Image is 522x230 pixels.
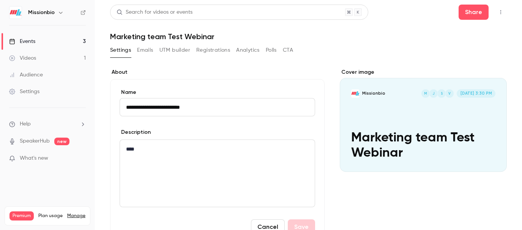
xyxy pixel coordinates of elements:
span: Plan usage [38,213,63,219]
a: SpeakerHub [20,137,50,145]
label: Description [120,128,151,136]
span: Help [20,120,31,128]
img: Missionbio [9,6,22,19]
button: UTM builder [159,44,190,56]
label: About [110,68,325,76]
div: Events [9,38,35,45]
div: Audience [9,71,43,79]
button: Polls [266,44,277,56]
button: Registrations [196,44,230,56]
h1: Marketing team Test Webinar [110,32,507,41]
a: Manage [67,213,85,219]
button: Share [459,5,489,20]
section: description [120,140,315,207]
div: editor [120,140,315,207]
button: Analytics [236,44,260,56]
div: Search for videos or events [117,8,192,16]
div: Settings [9,88,39,95]
button: Emails [137,44,153,56]
label: Cover image [340,68,507,76]
div: Videos [9,54,36,62]
button: CTA [283,44,293,56]
li: help-dropdown-opener [9,120,86,128]
span: What's new [20,154,48,162]
h6: Missionbio [28,9,55,16]
section: Cover image [340,68,507,172]
label: Name [120,89,315,96]
button: Settings [110,44,131,56]
span: Premium [9,211,34,220]
span: new [54,138,69,145]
